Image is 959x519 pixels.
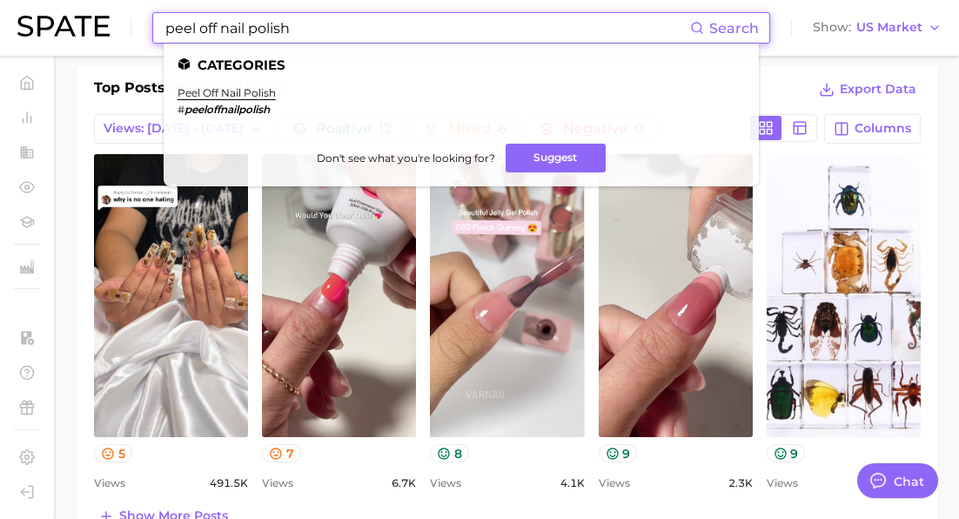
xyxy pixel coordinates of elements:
[94,114,272,144] button: Views: [DATE] - [DATE]
[506,144,606,172] button: Suggest
[813,23,851,32] span: Show
[210,473,248,494] span: 491.5k
[392,473,416,494] span: 6.7k
[178,103,184,116] span: #
[767,444,806,462] button: 9
[262,473,293,494] span: Views
[808,17,946,39] button: ShowUS Market
[840,82,916,97] span: Export Data
[94,473,125,494] span: Views
[815,78,921,102] button: Export Data
[767,473,798,494] span: Views
[430,473,461,494] span: Views
[178,57,745,72] li: Categories
[824,114,921,144] button: Columns
[14,479,40,505] a: Log out. Currently logged in with e-mail emilykwon@gmail.com.
[164,13,690,43] input: Search here for a brand, industry, or ingredient
[709,20,759,37] span: Search
[856,23,922,32] span: US Market
[184,103,270,116] em: peeloffnailpolish
[855,121,911,136] span: Columns
[262,444,301,462] button: 7
[94,78,165,104] h1: Top Posts
[178,86,276,99] a: peel off nail polish
[317,152,495,165] span: Don't see what you're looking for?
[599,473,630,494] span: Views
[17,16,110,37] img: SPATE
[728,473,753,494] span: 2.3k
[94,444,132,462] button: 5
[104,121,244,136] span: Views: [DATE] - [DATE]
[560,473,585,494] span: 4.1k
[430,444,469,462] button: 8
[599,444,638,462] button: 9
